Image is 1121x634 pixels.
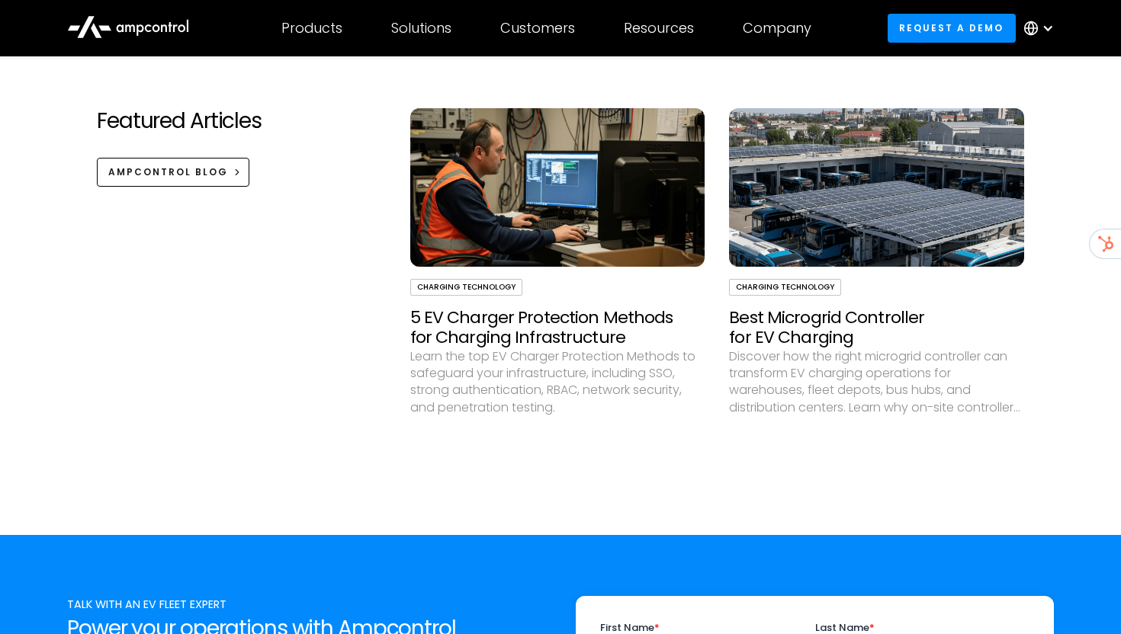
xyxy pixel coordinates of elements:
[97,108,262,134] h2: Featured Articles
[729,348,1024,417] p: Discover how the right microgrid controller can transform EV charging operations for warehouses, ...
[729,308,1024,348] h3: Best Microgrid Controller for EV Charging
[391,20,451,37] div: Solutions
[743,20,811,37] div: Company
[729,279,841,296] div: Charging Technology
[281,20,342,37] div: Products
[410,108,705,486] a: Charging Technology5 EV Charger Protection Methods for Charging InfrastructureLearn the top EV Ch...
[108,165,228,179] div: Ampcontrol Blog
[410,348,705,417] p: Learn the top EV Charger Protection Methods to safeguard your infrastructure, including SSO, stro...
[624,20,694,37] div: Resources
[729,108,1024,486] a: Charging TechnologyBest Microgrid Controller for EV ChargingDiscover how the right microgrid cont...
[410,308,705,348] h3: 5 EV Charger Protection Methods for Charging Infrastructure
[500,20,575,37] div: Customers
[410,279,522,296] div: Charging Technology
[888,14,1016,42] a: Request a demo
[97,158,249,186] a: Ampcontrol Blog
[67,596,545,613] div: TALK WITH AN EV FLEET EXPERT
